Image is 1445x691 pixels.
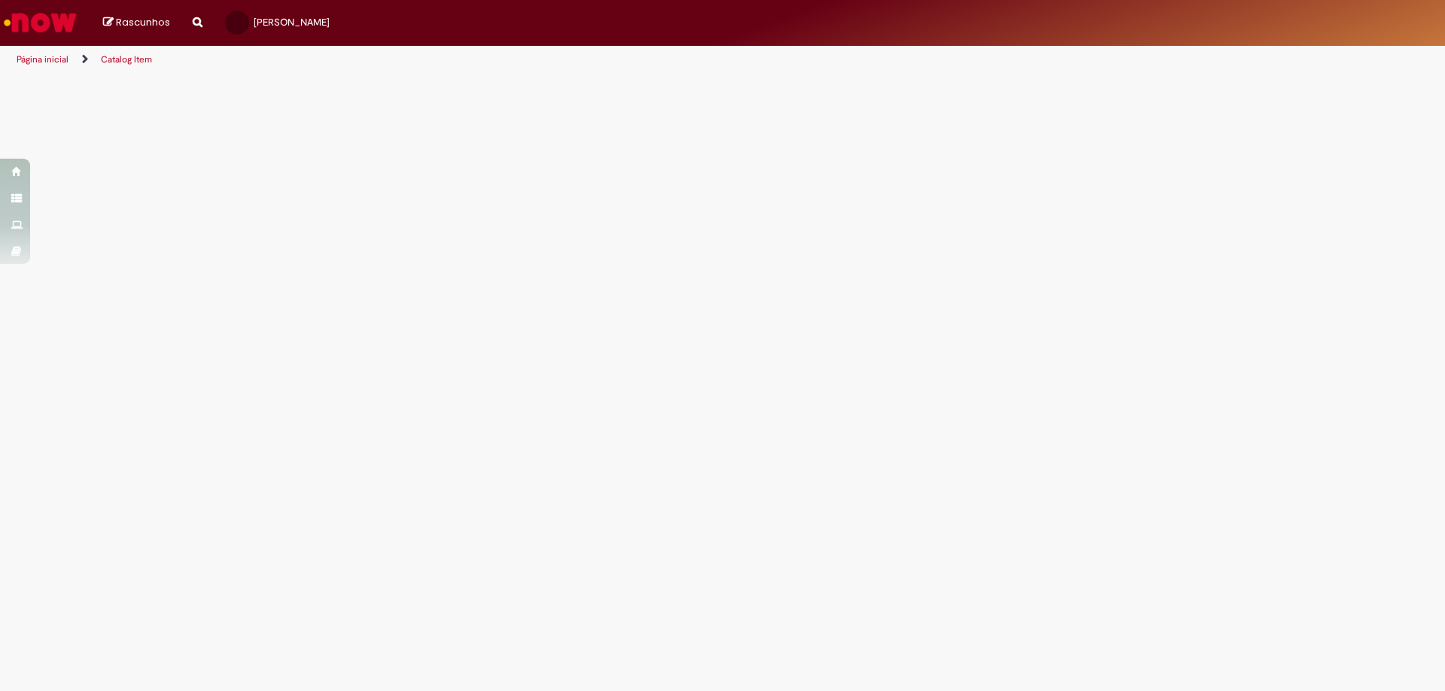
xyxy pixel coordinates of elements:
a: Rascunhos [103,16,170,30]
ul: Trilhas de página [11,46,952,74]
img: ServiceNow [2,8,79,38]
a: Página inicial [17,53,68,65]
span: Rascunhos [116,15,170,29]
span: [PERSON_NAME] [254,16,330,29]
a: Catalog Item [101,53,152,65]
